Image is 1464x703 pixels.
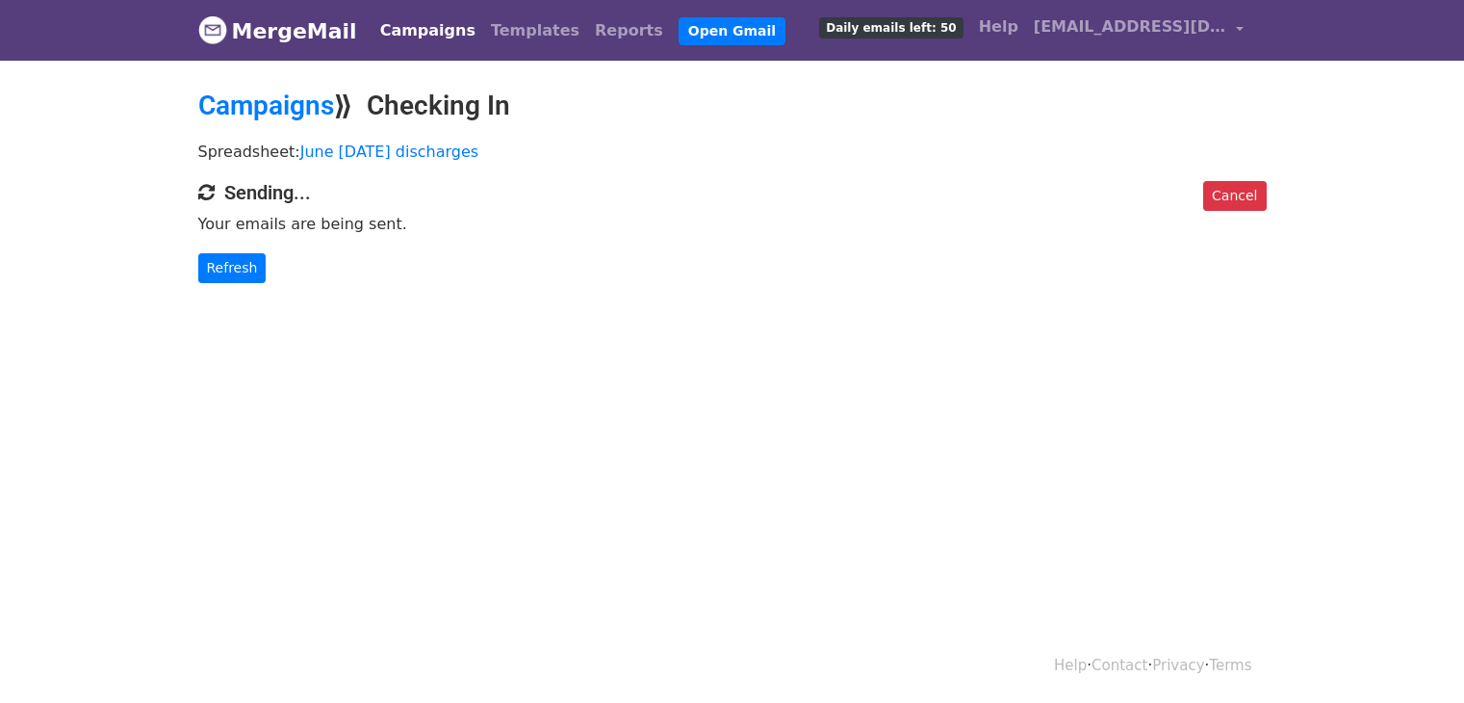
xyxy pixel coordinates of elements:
[1152,657,1204,674] a: Privacy
[198,15,227,44] img: MergeMail logo
[1203,181,1266,211] a: Cancel
[198,90,334,121] a: Campaigns
[1034,15,1226,39] span: [EMAIL_ADDRESS][DOMAIN_NAME]
[483,12,587,50] a: Templates
[198,90,1267,122] h2: ⟫ Checking In
[198,142,1267,162] p: Spreadsheet:
[198,214,1267,234] p: Your emails are being sent.
[811,8,970,46] a: Daily emails left: 50
[587,12,671,50] a: Reports
[300,143,478,161] a: June [DATE] discharges
[372,12,483,50] a: Campaigns
[1026,8,1251,53] a: [EMAIL_ADDRESS][DOMAIN_NAME]
[819,17,963,39] span: Daily emails left: 50
[679,17,785,45] a: Open Gmail
[1092,657,1147,674] a: Contact
[1054,657,1087,674] a: Help
[198,181,1267,204] h4: Sending...
[971,8,1026,46] a: Help
[1209,657,1251,674] a: Terms
[198,11,357,51] a: MergeMail
[198,253,267,283] a: Refresh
